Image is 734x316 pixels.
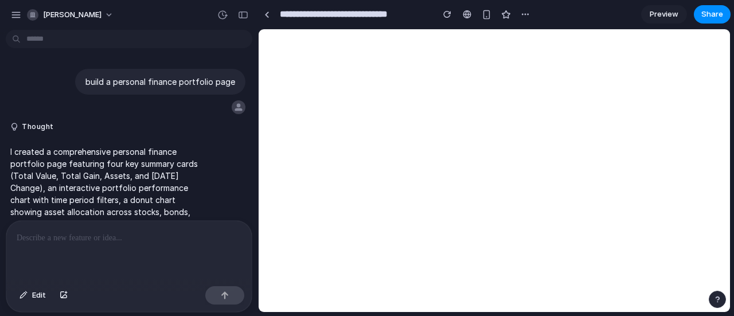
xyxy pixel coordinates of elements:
button: Edit [14,286,52,305]
p: I created a comprehensive personal finance portfolio page featuring four key summary cards (Total... [10,146,202,290]
p: build a personal finance portfolio page [85,76,235,88]
span: [PERSON_NAME] [43,9,101,21]
span: Edit [32,290,46,301]
span: Preview [650,9,678,20]
span: Share [701,9,723,20]
button: [PERSON_NAME] [22,6,119,24]
a: Preview [641,5,687,24]
button: Share [694,5,731,24]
